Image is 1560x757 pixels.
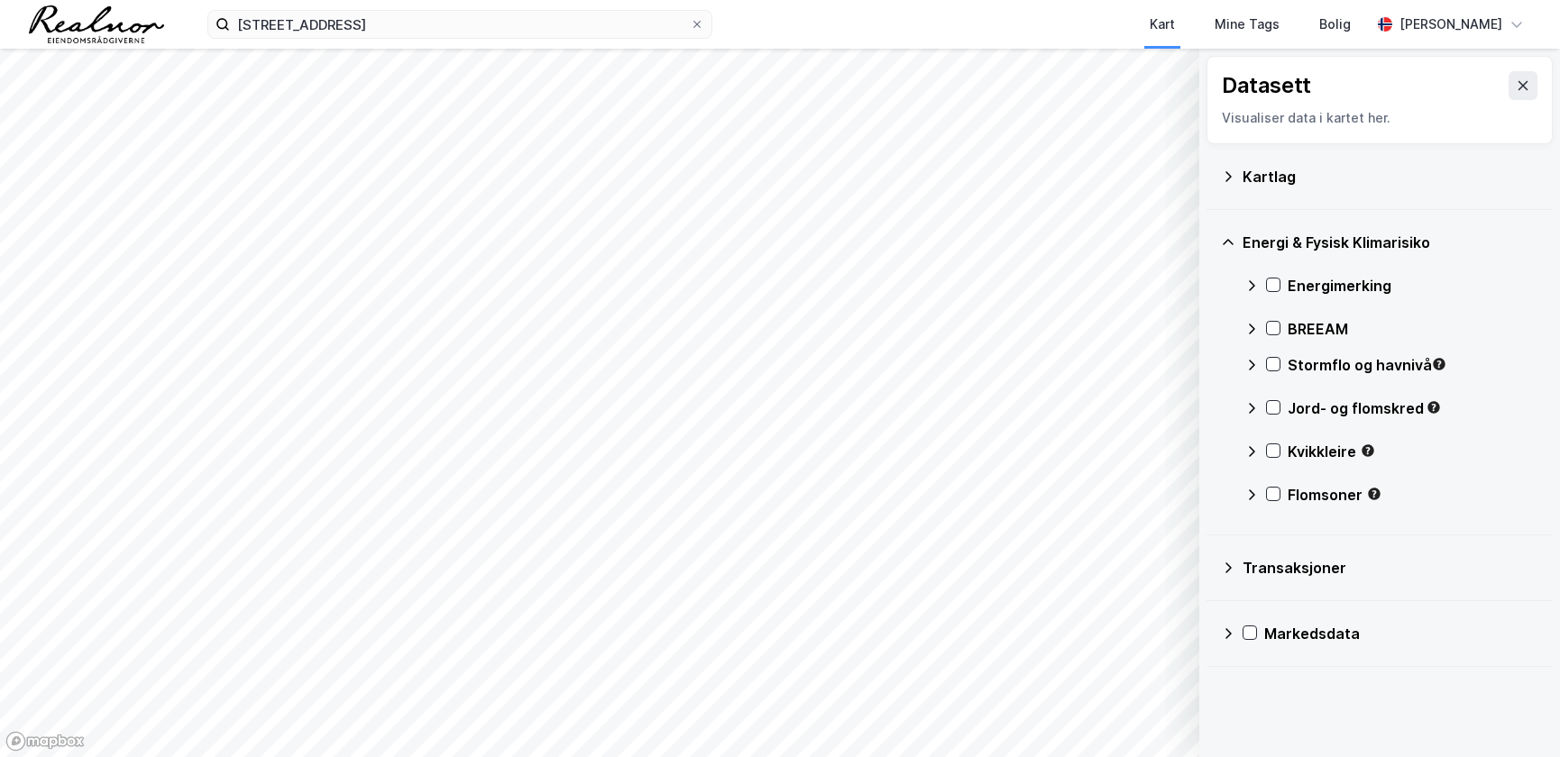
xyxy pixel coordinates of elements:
div: Tooltip anchor [1360,442,1376,459]
input: Søk på adresse, matrikkel, gårdeiere, leietakere eller personer [230,11,690,38]
div: Energi & Fysisk Klimarisiko [1243,232,1538,253]
div: Bolig [1319,14,1351,35]
div: Kvikkleire [1288,441,1538,462]
div: Kart [1150,14,1175,35]
div: Datasett [1222,71,1311,100]
div: Tooltip anchor [1366,486,1382,502]
div: [PERSON_NAME] [1399,14,1502,35]
img: realnor-logo.934646d98de889bb5806.png [29,5,164,43]
iframe: Chat Widget [1470,670,1560,757]
div: Tooltip anchor [1426,399,1442,415]
div: BREEAM [1288,318,1538,340]
div: Energimerking [1288,275,1538,296]
div: Kontrollprogram for chat [1470,670,1560,757]
div: Kartlag [1243,166,1538,187]
div: Transaksjoner [1243,557,1538,579]
div: Jord- og flomskred [1288,397,1538,419]
div: Tooltip anchor [1431,356,1447,372]
div: Visualiser data i kartet her. [1222,107,1537,129]
div: Markedsdata [1264,623,1538,644]
div: Mine Tags [1215,14,1280,35]
div: Flomsoner [1288,484,1538,506]
a: Mapbox homepage [5,731,85,752]
div: Stormflo og havnivå [1288,354,1538,376]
